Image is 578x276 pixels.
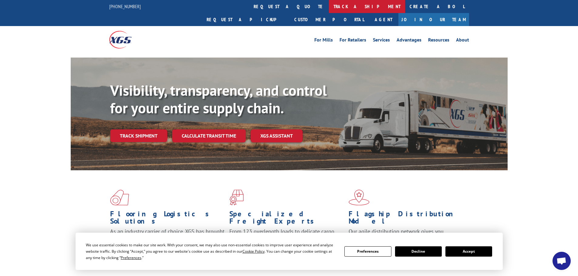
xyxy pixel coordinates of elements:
[290,13,369,26] a: Customer Portal
[397,38,421,44] a: Advantages
[86,242,337,261] div: We use essential cookies to make our site work. With your consent, we may also use non-essential ...
[121,255,141,260] span: Preferences
[553,252,571,270] a: Open chat
[456,38,469,44] a: About
[349,190,370,205] img: xgs-icon-flagship-distribution-model-red
[314,38,333,44] a: For Mills
[110,129,167,142] a: Track shipment
[110,210,225,228] h1: Flooring Logistics Solutions
[395,246,442,257] button: Decline
[172,129,246,142] a: Calculate transit time
[349,228,460,242] span: Our agile distribution network gives you nationwide inventory management on demand.
[229,190,244,205] img: xgs-icon-focused-on-flooring-red
[110,228,225,249] span: As an industry carrier of choice, XGS has brought innovation and dedication to flooring logistics...
[109,3,141,9] a: [PHONE_NUMBER]
[349,210,463,228] h1: Flagship Distribution Model
[251,129,303,142] a: XGS ASSISTANT
[373,38,390,44] a: Services
[445,246,492,257] button: Accept
[428,38,449,44] a: Resources
[110,81,327,117] b: Visibility, transparency, and control for your entire supply chain.
[110,190,129,205] img: xgs-icon-total-supply-chain-intelligence-red
[202,13,290,26] a: Request a pickup
[340,38,366,44] a: For Retailers
[242,249,265,254] span: Cookie Policy
[369,13,398,26] a: Agent
[229,228,344,255] p: From 123 overlength loads to delicate cargo, our experienced staff knows the best way to move you...
[398,13,469,26] a: Join Our Team
[344,246,391,257] button: Preferences
[76,233,503,270] div: Cookie Consent Prompt
[229,210,344,228] h1: Specialized Freight Experts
